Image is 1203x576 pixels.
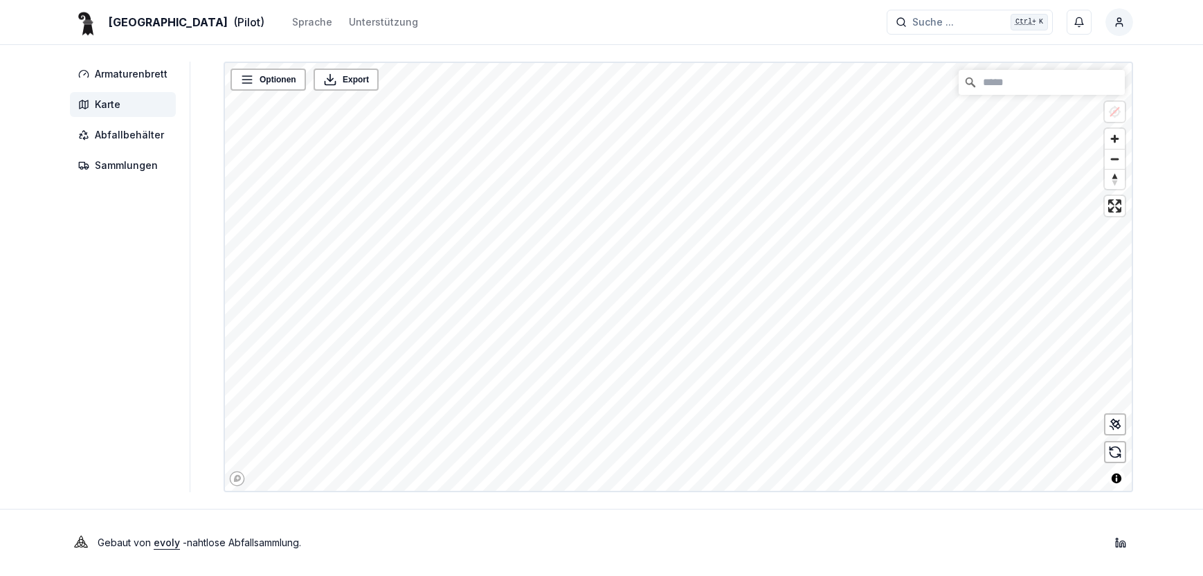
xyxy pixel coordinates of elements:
[1105,196,1125,216] button: Enter fullscreen
[95,159,158,172] span: Sammlungen
[95,128,164,142] span: Abfallbehälter
[260,73,296,87] span: Optionen
[70,92,181,117] a: Karte
[70,153,181,178] a: Sammlungen
[1105,150,1125,169] span: Zoom out
[70,14,264,30] a: [GEOGRAPHIC_DATA](Pilot)
[70,6,103,39] img: Basel Logo
[1105,149,1125,169] button: Zoom out
[70,123,181,147] a: Abfallbehälter
[1105,102,1125,122] button: Location not available
[959,70,1125,95] input: Suche
[98,533,301,552] p: Gebaut von - nahtlose Abfallsammlung .
[912,15,954,29] span: Suche ...
[95,98,120,111] span: Karte
[292,15,332,29] div: Sprache
[229,471,245,487] a: Mapbox logo
[292,14,332,30] button: Sprache
[349,14,418,30] a: Unterstützung
[1105,170,1125,189] span: Reset bearing to north
[154,537,180,548] a: evoly
[225,63,1137,494] canvas: Map
[1105,129,1125,149] button: Zoom in
[70,532,92,554] img: Evoly Logo
[343,73,369,87] span: Export
[233,14,264,30] span: (Pilot)
[70,62,181,87] a: Armaturenbrett
[95,67,168,81] span: Armaturenbrett
[1108,470,1125,487] button: Toggle attribution
[1105,169,1125,189] button: Reset bearing to north
[109,14,228,30] span: [GEOGRAPHIC_DATA]
[887,10,1053,35] button: Suche ...Ctrl+K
